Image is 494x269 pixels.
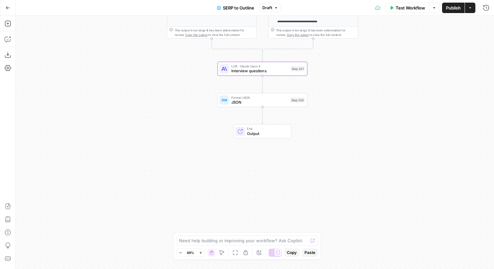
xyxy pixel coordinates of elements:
[231,95,288,100] span: Format JSON
[175,28,254,37] div: This output is too large & has been abbreviated for review. to view the full content.
[290,66,305,71] div: Step 241
[213,3,258,13] button: SERP to Outline
[212,39,262,52] g: Edge from step_254 to step_253-conditional-end
[305,250,315,256] span: Paste
[442,3,465,13] button: Publish
[247,130,287,136] span: Output
[231,99,288,105] span: JSON
[446,5,461,11] span: Publish
[262,107,263,124] g: Edge from step_203 to end
[262,39,313,52] g: Edge from step_255 to step_253-conditional-end
[223,5,254,11] span: SERP to Outline
[218,93,307,107] div: Format JSONJSONStep 203
[231,68,288,74] span: Interview questions
[218,62,307,76] div: LLM · Claude Opus 4Interview questionsStep 241
[386,3,429,13] button: Test Workflow
[262,50,263,61] g: Edge from step_253-conditional-end to step_241
[259,4,281,12] button: Draft
[262,5,272,11] span: Draft
[262,76,263,92] g: Edge from step_241 to step_203
[218,125,307,139] div: EndOutput
[276,28,355,37] div: This output is too large & has been abbreviated for review. to view the full content.
[187,250,194,255] span: 89%
[185,33,207,37] span: Copy the output
[287,250,297,256] span: Copy
[396,5,425,11] span: Test Workflow
[284,248,299,257] button: Copy
[302,248,318,257] button: Paste
[231,64,288,68] span: LLM · Claude Opus 4
[247,126,287,131] span: End
[287,33,309,37] span: Copy the output
[290,97,305,103] div: Step 203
